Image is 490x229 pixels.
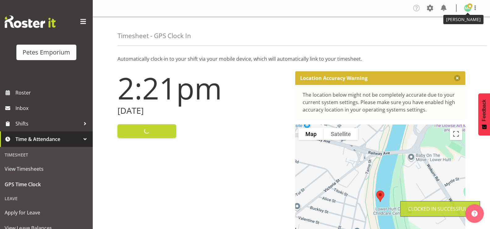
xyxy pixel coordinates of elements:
[5,15,56,28] img: Rosterit website logo
[15,119,80,128] span: Shifts
[2,192,91,205] div: Leave
[2,148,91,161] div: Timesheet
[5,208,88,217] span: Apply for Leave
[324,128,358,140] button: Show satellite imagery
[408,205,472,213] div: Clocked in Successfully
[481,99,487,121] span: Feedback
[5,164,88,174] span: View Timesheets
[117,55,465,63] p: Automatically clock-in to your shift via your mobile device, which will automatically link to you...
[471,210,478,217] img: help-xxl-2.png
[15,103,90,113] span: Inbox
[23,48,70,57] div: Petes Emporium
[2,177,91,192] a: GPS Time Clock
[298,128,324,140] button: Show street map
[2,205,91,220] a: Apply for Leave
[450,128,462,140] button: Toggle fullscreen view
[15,134,80,144] span: Time & Attendance
[303,91,458,113] div: The location below might not be completely accurate due to your current system settings. Please m...
[117,106,288,116] h2: [DATE]
[478,93,490,135] button: Feedback - Show survey
[464,4,471,12] img: melanie-richardson713.jpg
[2,161,91,177] a: View Timesheets
[454,75,460,81] button: Close message
[117,32,191,39] h4: Timesheet - GPS Clock In
[5,180,88,189] span: GPS Time Clock
[117,71,288,105] h1: 2:21pm
[300,75,368,81] p: Location Accuracy Warning
[15,88,90,97] span: Roster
